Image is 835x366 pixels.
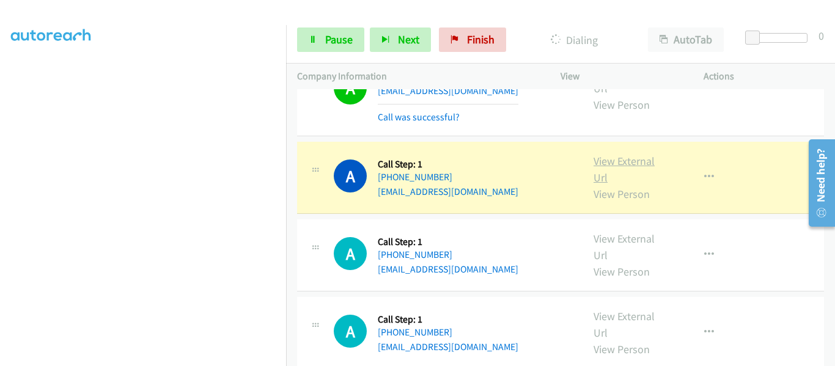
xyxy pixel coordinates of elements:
[818,27,824,44] div: 0
[334,237,367,270] h1: A
[594,98,650,112] a: View Person
[325,32,353,46] span: Pause
[334,237,367,270] div: The call is yet to be attempted
[523,32,626,48] p: Dialing
[594,309,655,340] a: View External Url
[378,171,452,183] a: [PHONE_NUMBER]
[594,342,650,356] a: View Person
[594,187,650,201] a: View Person
[398,32,419,46] span: Next
[594,265,650,279] a: View Person
[594,232,655,262] a: View External Url
[561,69,682,84] p: View
[467,32,495,46] span: Finish
[334,315,367,348] h1: A
[378,263,518,275] a: [EMAIL_ADDRESS][DOMAIN_NAME]
[378,85,518,97] a: [EMAIL_ADDRESS][DOMAIN_NAME]
[704,69,825,84] p: Actions
[378,249,452,260] a: [PHONE_NUMBER]
[297,69,539,84] p: Company Information
[378,111,460,123] a: Call was successful?
[334,315,367,348] div: The call is yet to be attempted
[378,313,518,326] h5: Call Step: 1
[378,186,518,197] a: [EMAIL_ADDRESS][DOMAIN_NAME]
[297,27,364,52] a: Pause
[378,236,518,248] h5: Call Step: 1
[378,326,452,338] a: [PHONE_NUMBER]
[648,27,724,52] button: AutoTab
[439,27,506,52] a: Finish
[800,134,835,232] iframe: Resource Center
[378,158,518,170] h5: Call Step: 1
[594,65,655,95] a: View External Url
[334,159,367,192] h1: A
[594,154,655,185] a: View External Url
[378,341,518,353] a: [EMAIL_ADDRESS][DOMAIN_NAME]
[370,27,431,52] button: Next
